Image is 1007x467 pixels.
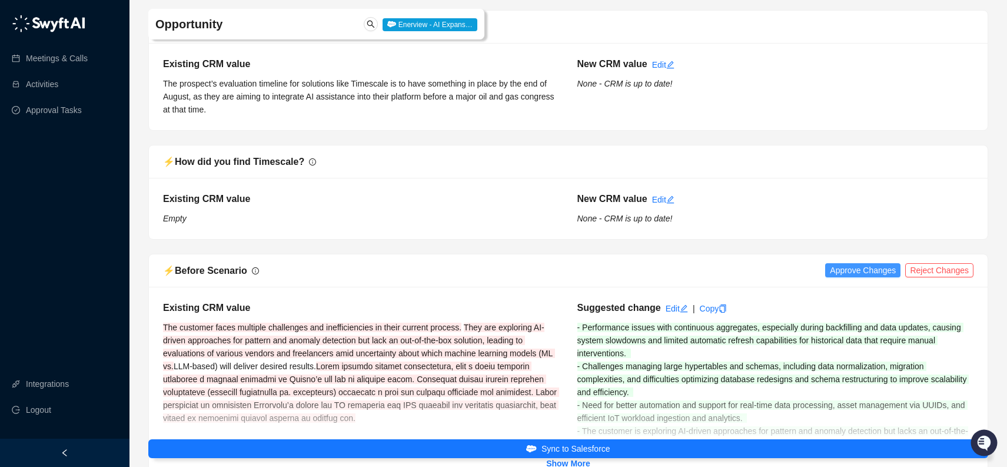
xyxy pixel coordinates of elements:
div: 📚 [12,166,21,175]
span: edit [680,304,688,313]
a: 📚Docs [7,160,48,181]
button: Start new chat [200,110,214,124]
h5: Existing CRM value [163,57,560,71]
a: Enerview - AI Expans… [383,19,477,29]
span: Logout [26,398,51,422]
span: left [61,449,69,457]
span: The prospect’s evaluation timeline for solutions like Timescale is to have something in place by ... [163,79,556,114]
h2: How can we help? [12,66,214,85]
span: search [367,20,375,28]
i: None - CRM is up to date! [577,79,673,88]
span: logout [12,406,20,414]
p: Welcome 👋 [12,47,214,66]
img: logo-05li4sbe.png [12,15,85,32]
span: edit [666,61,674,69]
a: Edit [652,195,674,204]
a: Edit [666,304,688,313]
div: We're available if you need us! [40,118,149,128]
button: Approve Changes [825,263,900,277]
a: 📶Status [48,160,95,181]
span: LLM-based) will deliver desired results. [174,362,316,371]
i: None - CRM is up to date! [577,214,673,223]
span: Status [65,165,91,177]
div: Start new chat [40,107,193,118]
span: Approve Changes [830,264,896,277]
div: | [693,302,695,315]
a: Copy [700,304,727,313]
h4: Opportunity [155,16,340,32]
button: Reject Changes [905,263,973,277]
img: 5124521997842_fc6d7dfcefe973c2e489_88.png [12,107,33,128]
a: Edit [652,60,674,69]
span: - Performance issues with continuous aggregates, especially during backfilling and data updates, ... [577,323,969,462]
span: copy [719,304,727,313]
span: Docs [24,165,44,177]
span: Reject Changes [910,264,969,277]
a: Integrations [26,372,69,396]
h5: Existing CRM value [163,301,560,315]
span: info-circle [309,158,316,165]
a: Approval Tasks [26,98,82,122]
span: They are exploring AI-driven approaches for pattern and anomaly detection but lack an out-of-the-... [163,323,555,371]
span: edit [666,196,674,204]
a: Powered byPylon [83,193,142,203]
span: Pylon [117,194,142,203]
h5: Existing CRM value [163,192,560,206]
span: info-circle [252,267,259,274]
h5: New CRM value [577,192,647,206]
h5: Suggested change [577,301,661,315]
button: Sync to Salesforce [148,439,988,458]
a: Activities [26,72,58,96]
span: ⚡️ Before Scenario [163,266,247,276]
div: 📶 [53,166,62,175]
span: Sync to Salesforce [541,442,610,455]
img: Swyft AI [12,12,35,35]
i: Empty [163,214,187,223]
a: Meetings & Calls [26,47,88,70]
iframe: Open customer support [969,428,1001,460]
span: Enerview - AI Expans… [383,18,477,31]
span: ⚡️ How did you find Timescale? [163,157,304,167]
h5: New CRM value [577,57,647,71]
span: The customer faces multiple challenges and inefficiencies in their current process. [163,323,461,332]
